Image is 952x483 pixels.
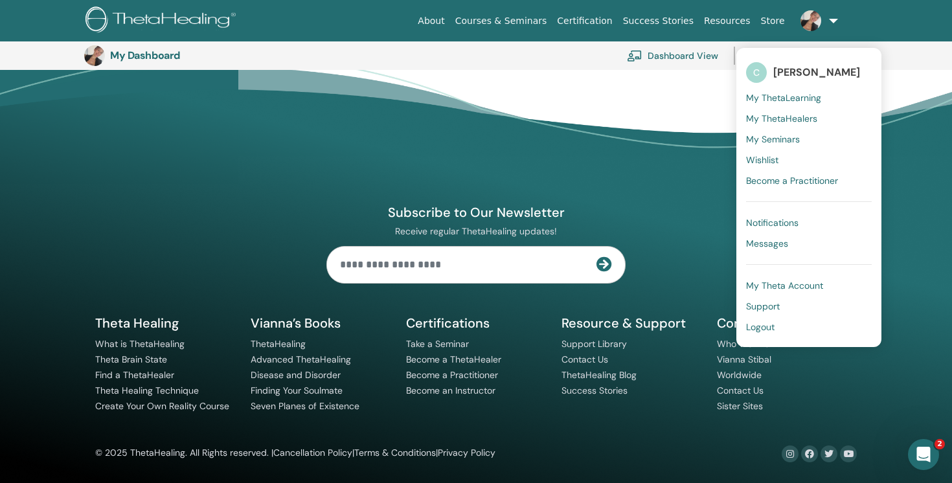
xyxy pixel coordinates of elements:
[717,385,764,396] a: Contact Us
[273,447,352,458] a: Cancellation Policy
[561,369,637,381] a: ThetaHealing Blog
[406,369,498,381] a: Become a Practitioner
[746,275,872,296] a: My Theta Account
[438,447,495,458] a: Privacy Policy
[746,154,778,166] span: Wishlist
[908,439,939,470] iframe: Intercom live chat
[413,9,449,33] a: About
[561,385,628,396] a: Success Stories
[746,212,872,233] a: Notifications
[746,238,788,249] span: Messages
[84,45,105,66] img: default.jpg
[561,354,608,365] a: Contact Us
[95,354,167,365] a: Theta Brain State
[746,133,800,145] span: My Seminars
[251,338,306,350] a: ThetaHealing
[95,369,174,381] a: Find a ThetaHealer
[95,385,199,396] a: Theta Healing Technique
[751,41,855,70] a: Student Dashboard
[746,170,872,191] a: Become a Practitioner
[561,315,701,331] h5: Resource & Support
[746,233,872,254] a: Messages
[746,108,872,129] a: My ThetaHealers
[95,445,495,461] div: © 2025 ThetaHealing. All Rights reserved. | | |
[95,338,185,350] a: What is ThetaHealing
[746,217,799,229] span: Notifications
[746,150,872,170] a: Wishlist
[326,225,626,237] p: Receive regular ThetaHealing updates!
[717,315,857,331] h5: Company
[450,9,552,33] a: Courses & Seminars
[251,400,359,412] a: Seven Planes of Existence
[561,338,627,350] a: Support Library
[699,9,756,33] a: Resources
[935,439,945,449] span: 2
[746,92,821,104] span: My ThetaLearning
[746,296,872,317] a: Support
[326,204,626,221] h4: Subscribe to Our Newsletter
[746,317,872,337] a: Logout
[746,175,838,186] span: Become a Practitioner
[406,354,501,365] a: Become a ThetaHealer
[618,9,699,33] a: Success Stories
[95,315,235,331] h5: Theta Healing
[406,338,469,350] a: Take a Seminar
[717,400,763,412] a: Sister Sites
[746,87,872,108] a: My ThetaLearning
[251,369,341,381] a: Disease and Disorder
[627,50,642,62] img: chalkboard-teacher.svg
[717,369,762,381] a: Worldwide
[354,447,436,458] a: Terms & Conditions
[746,129,872,150] a: My Seminars
[717,354,771,365] a: Vianna Stibal
[717,338,769,350] a: Who We Are
[756,9,790,33] a: Store
[746,62,767,83] span: C
[800,10,821,31] img: default.jpg
[406,385,495,396] a: Become an Instructor
[746,321,775,333] span: Logout
[746,300,780,312] span: Support
[746,280,823,291] span: My Theta Account
[773,65,860,79] span: [PERSON_NAME]
[746,58,872,87] a: C[PERSON_NAME]
[251,385,343,396] a: Finding Your Soulmate
[95,400,229,412] a: Create Your Own Reality Course
[85,6,240,36] img: logo.png
[251,315,391,331] h5: Vianna’s Books
[251,354,351,365] a: Advanced ThetaHealing
[746,113,817,124] span: My ThetaHealers
[552,9,617,33] a: Certification
[627,41,718,70] a: Dashboard View
[406,315,546,331] h5: Certifications
[110,49,240,62] h3: My Dashboard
